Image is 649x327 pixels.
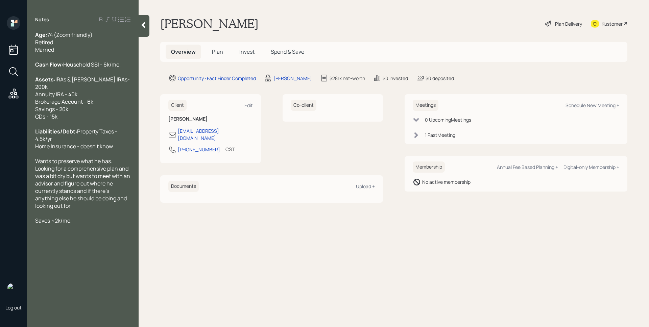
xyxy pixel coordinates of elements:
span: Household SSI - 6k/mo. [63,61,121,68]
div: $0 invested [383,75,408,82]
div: Plan Delivery [555,20,582,27]
div: Edit [244,102,253,108]
div: 1 Past Meeting [425,131,455,139]
div: Digital-only Membership + [563,164,619,170]
div: [PHONE_NUMBER] [178,146,220,153]
h6: Documents [168,181,199,192]
span: Plan [212,48,223,55]
div: [EMAIL_ADDRESS][DOMAIN_NAME] [178,127,253,142]
span: Saves ~2k/mo. [35,217,72,224]
span: Liabilities/Debt: [35,128,77,135]
span: Invest [239,48,255,55]
div: No active membership [422,178,471,185]
h6: Meetings [413,100,438,111]
span: Wants to preserve what he has. Looking for a comprehensive plan and was a bit dry but wants to me... [35,157,131,209]
div: Upload + [356,183,375,190]
div: Log out [5,304,22,311]
img: james-distasi-headshot.png [7,283,20,296]
span: 74 (Zoom friendly) Retired Married [35,31,93,53]
span: Property Taxes - 4.5k/yr Home Insurance - doesn't know [35,128,118,150]
h6: Membership [413,161,445,173]
div: $0 deposited [426,75,454,82]
div: Schedule New Meeting + [566,102,619,108]
div: CST [225,146,235,153]
span: Assets: [35,76,55,83]
div: Opportunity · Fact Finder Completed [178,75,256,82]
span: Overview [171,48,196,55]
h1: [PERSON_NAME] [160,16,259,31]
span: Cash Flow: [35,61,63,68]
div: [PERSON_NAME] [273,75,312,82]
span: Spend & Save [271,48,304,55]
h6: [PERSON_NAME] [168,116,253,122]
div: Kustomer [602,20,623,27]
h6: Client [168,100,187,111]
div: Annual Fee Based Planning + [497,164,558,170]
div: $281k net-worth [330,75,365,82]
label: Notes [35,16,49,23]
h6: Co-client [291,100,316,111]
span: IRAs & [PERSON_NAME] IRAs- 200k Annuity IRA - 40k Brokerage Account - 6k Savings - 20k CDs - 15k [35,76,131,120]
span: Age: [35,31,47,39]
div: 0 Upcoming Meeting s [425,116,471,123]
